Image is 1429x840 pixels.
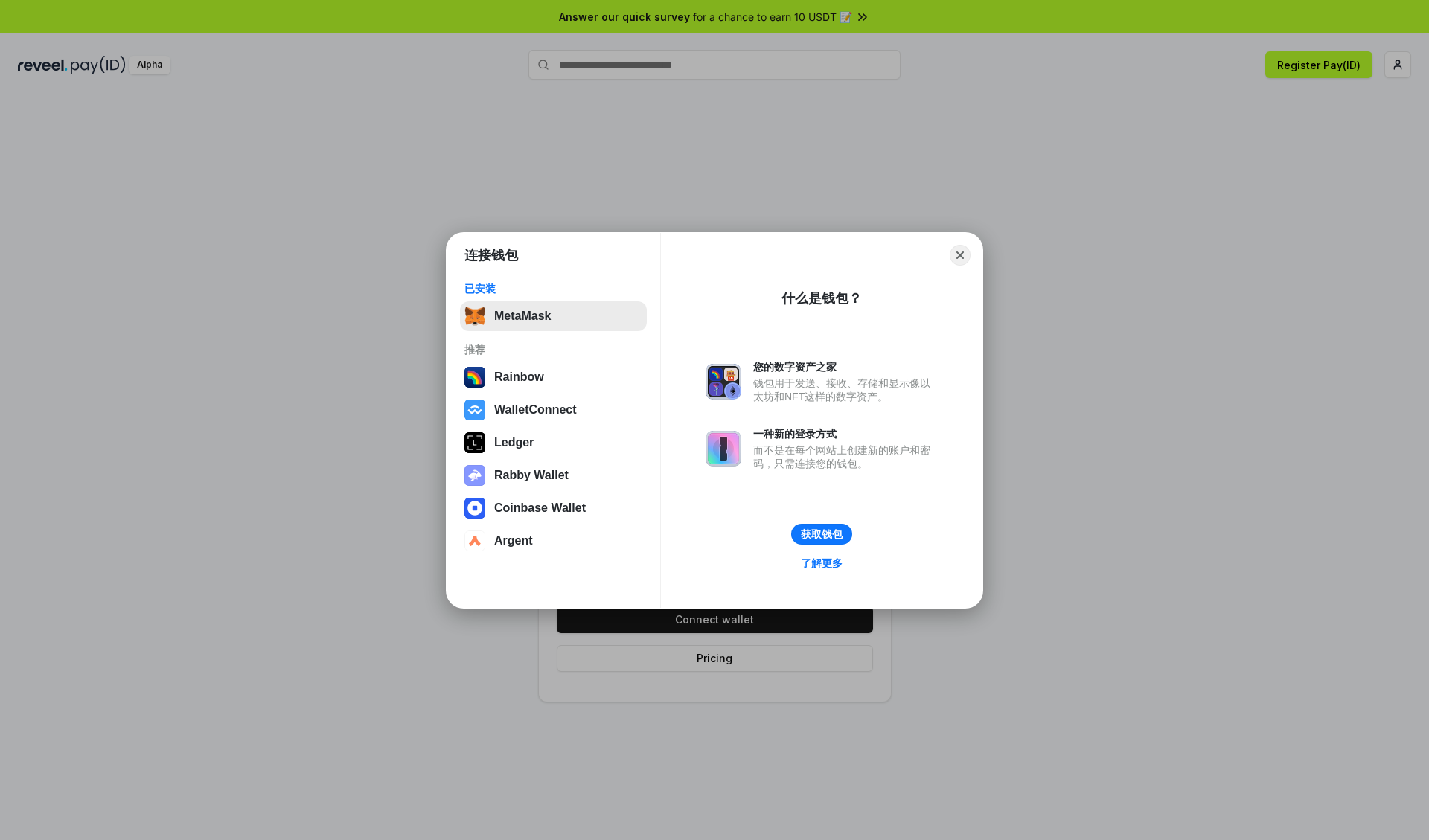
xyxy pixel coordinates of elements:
[801,528,843,541] div: 获取钱包
[753,360,938,373] div: 您的数字资产之家
[801,557,843,570] div: 了解更多
[494,436,534,449] div: Ledger
[753,427,938,440] div: 一种新的登录方式
[494,403,577,417] div: WalletConnect
[706,431,741,467] img: svg+xml,%3Csvg%20xmlns%3D%22http%3A%2F%2Fwww.w3.org%2F2000%2Fsvg%22%20fill%3D%22none%22%20viewBox...
[781,289,862,307] div: 什么是钱包？
[460,301,647,331] button: MetaMask
[460,526,647,556] button: Argent
[494,310,551,323] div: MetaMask
[460,362,647,392] button: Rainbow
[464,465,485,486] img: svg+xml,%3Csvg%20xmlns%3D%22http%3A%2F%2Fwww.w3.org%2F2000%2Fsvg%22%20fill%3D%22none%22%20viewBox...
[706,364,741,400] img: svg+xml,%3Csvg%20xmlns%3D%22http%3A%2F%2Fwww.w3.org%2F2000%2Fsvg%22%20fill%3D%22none%22%20viewBox...
[460,428,647,458] button: Ledger
[464,530,485,551] img: svg+xml,%3Csvg%20width%3D%2228%22%20height%3D%2228%22%20viewBox%3D%220%200%2028%2028%22%20fill%3D...
[464,498,485,519] img: svg+xml,%3Csvg%20width%3D%2228%22%20height%3D%2228%22%20viewBox%3D%220%200%2028%2028%22%20fill%3D...
[464,306,485,327] img: svg+xml,%3Csvg%20fill%3D%22none%22%20height%3D%2233%22%20viewBox%3D%220%200%2035%2033%22%20width%...
[494,469,569,482] div: Rabby Wallet
[494,534,533,548] div: Argent
[791,524,852,545] button: 获取钱包
[494,371,544,384] div: Rainbow
[464,246,518,264] h1: 连接钱包
[460,461,647,490] button: Rabby Wallet
[464,400,485,420] img: svg+xml,%3Csvg%20width%3D%2228%22%20height%3D%2228%22%20viewBox%3D%220%200%2028%2028%22%20fill%3D...
[464,432,485,453] img: svg+xml,%3Csvg%20xmlns%3D%22http%3A%2F%2Fwww.w3.org%2F2000%2Fsvg%22%20width%3D%2228%22%20height%3...
[950,245,971,266] button: Close
[494,501,586,515] div: Coinbase Wallet
[464,282,642,295] div: 已安装
[753,376,938,403] div: 钱包用于发送、接收、存储和显示像以太坊和NFT这样的数字资产。
[792,554,851,573] a: 了解更多
[464,343,642,356] div: 推荐
[464,367,485,388] img: svg+xml,%3Csvg%20width%3D%22120%22%20height%3D%22120%22%20viewBox%3D%220%200%20120%20120%22%20fil...
[460,493,647,523] button: Coinbase Wallet
[460,395,647,425] button: WalletConnect
[753,443,938,470] div: 而不是在每个网站上创建新的账户和密码，只需连接您的钱包。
